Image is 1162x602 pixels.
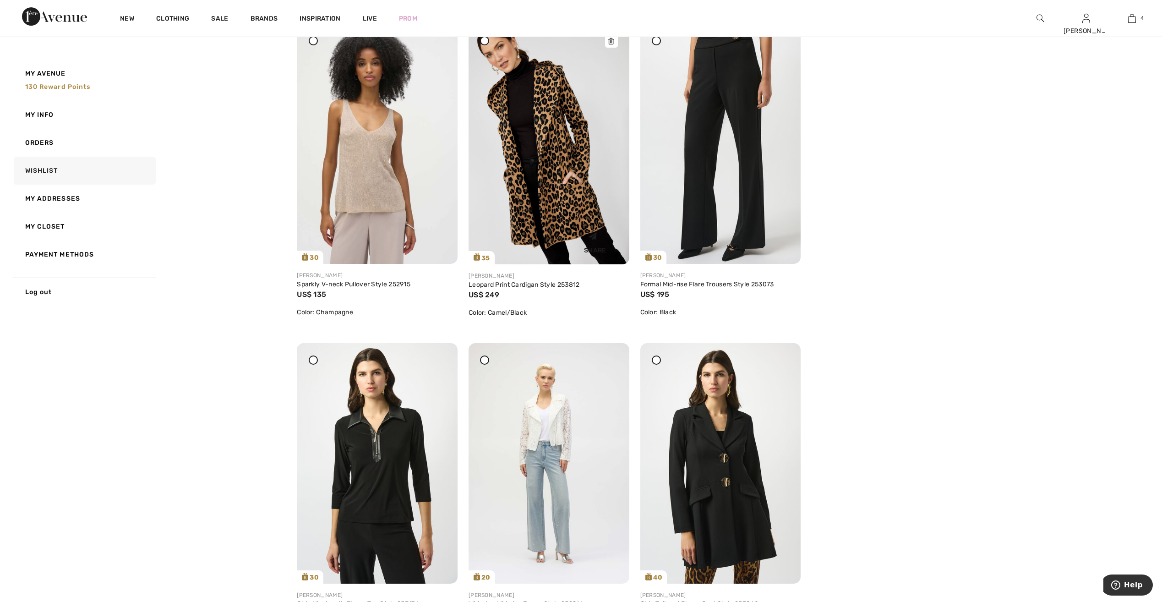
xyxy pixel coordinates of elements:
a: My Addresses [12,185,156,213]
a: Log out [12,278,156,306]
div: Share [568,225,622,257]
a: 30 [640,23,801,264]
span: US$ 195 [640,290,670,299]
a: Prom [399,14,417,23]
a: Payment Methods [12,241,156,268]
a: My Closet [12,213,156,241]
img: 1ère Avenue [22,7,87,26]
a: 4 [1109,13,1154,24]
span: Inspiration [300,15,340,24]
div: [PERSON_NAME] [1064,26,1108,36]
a: Live [363,14,377,23]
a: 40 [640,343,801,584]
a: Sale [211,15,228,24]
a: Clothing [156,15,189,24]
iframe: Opens a widget where you can find more information [1103,575,1153,597]
span: US$ 249 [469,290,499,299]
div: Color: Champagne [297,307,458,317]
div: [PERSON_NAME] [640,271,801,279]
a: 30 [297,343,458,584]
a: Formal Mid-rise Flare Trousers Style 253073 [640,280,774,288]
div: Color: Black [640,307,801,317]
img: joseph-ribkoff-pants-light-blue-denim_252916_1_498a_search.jpg [469,343,629,584]
span: US$ 135 [297,290,326,299]
img: frank-lyman-dresses-jumpsuits-camel-black_253812_2_e713_search.jpg [469,23,629,264]
img: My Info [1082,13,1090,24]
a: 30 [297,23,458,264]
div: [PERSON_NAME] [297,271,458,279]
div: [PERSON_NAME] [469,591,629,599]
img: joseph-ribkoff-tops-black_253176_3_8eb6_search.jpg [297,343,458,584]
a: My Info [12,101,156,129]
a: Orders [12,129,156,157]
img: joseph-ribkoff-jackets-blazers-black_253068_2_29f5_search.jpg [640,343,801,584]
a: 20 [469,343,629,584]
div: [PERSON_NAME] [297,591,458,599]
span: 130 Reward points [25,83,91,91]
a: Leopard Print Cardigan Style 253812 [469,281,580,289]
div: [PERSON_NAME] [640,591,801,599]
div: Color: Camel/Black [469,308,629,317]
img: joseph-ribkoff-pants-black_253073_5_d858_search.jpg [640,23,801,264]
img: joseph-ribkoff-tops-vanilla-30_252915_2_710f_search.jpg [297,23,458,264]
a: Sign In [1082,14,1090,22]
a: Wishlist [12,157,156,185]
span: My Avenue [25,69,66,78]
img: search the website [1037,13,1044,24]
a: Sparkly V-neck Pullover Style 252915 [297,280,410,288]
a: 35 [469,23,629,264]
span: 4 [1140,14,1144,22]
div: [PERSON_NAME] [469,272,629,280]
a: Brands [251,15,278,24]
a: New [120,15,134,24]
img: My Bag [1128,13,1136,24]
